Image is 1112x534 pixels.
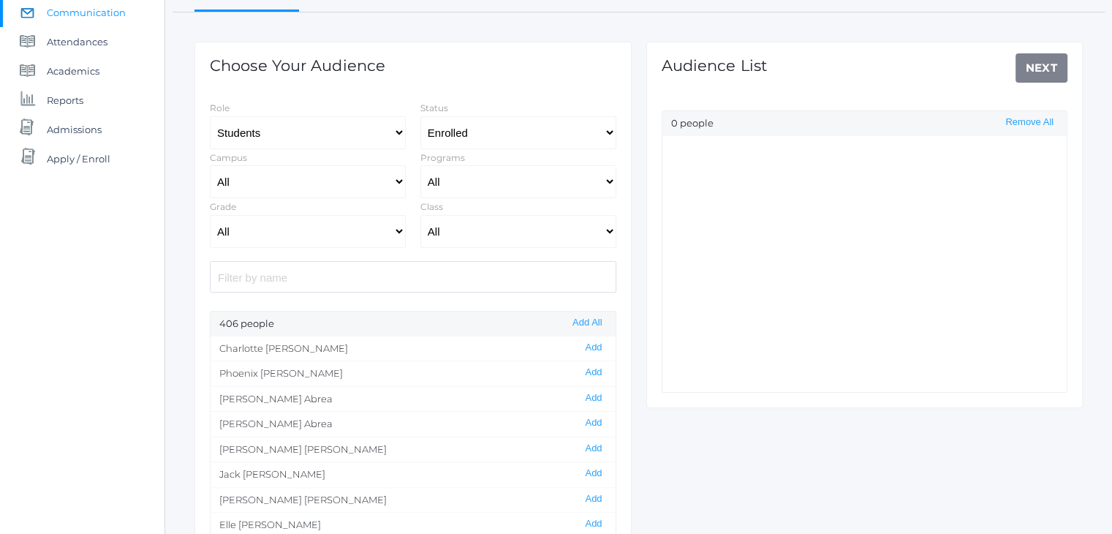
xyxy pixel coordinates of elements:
li: [PERSON_NAME] Abrea [211,411,616,437]
label: Class [420,201,443,212]
label: Campus [210,152,247,163]
span: Apply / Enroll [47,144,110,173]
h1: Choose Your Audience [210,57,385,74]
span: Attendances [47,27,107,56]
li: [PERSON_NAME] [PERSON_NAME] [211,437,616,462]
label: Programs [420,152,465,163]
button: Add [580,342,606,354]
label: Role [210,102,230,113]
li: [PERSON_NAME] [PERSON_NAME] [211,487,616,513]
span: Reports [47,86,83,115]
label: Status [420,102,448,113]
li: Charlotte [PERSON_NAME] [211,336,616,361]
button: Add [580,443,606,455]
button: Add [580,518,606,530]
button: Add [580,366,606,379]
div: 0 people [662,111,1067,136]
input: Filter by name [210,261,616,293]
button: Add [580,417,606,429]
button: Remove All [1001,116,1058,129]
button: Add [580,493,606,505]
label: Grade [210,201,236,212]
button: Add [580,392,606,405]
div: 406 people [211,312,616,336]
button: Add [580,467,606,480]
li: Jack [PERSON_NAME] [211,462,616,487]
span: Admissions [47,115,102,144]
button: Add All [568,317,606,329]
span: Academics [47,56,99,86]
li: Phoenix [PERSON_NAME] [211,361,616,386]
h1: Audience List [662,57,768,74]
li: [PERSON_NAME] Abrea [211,386,616,412]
